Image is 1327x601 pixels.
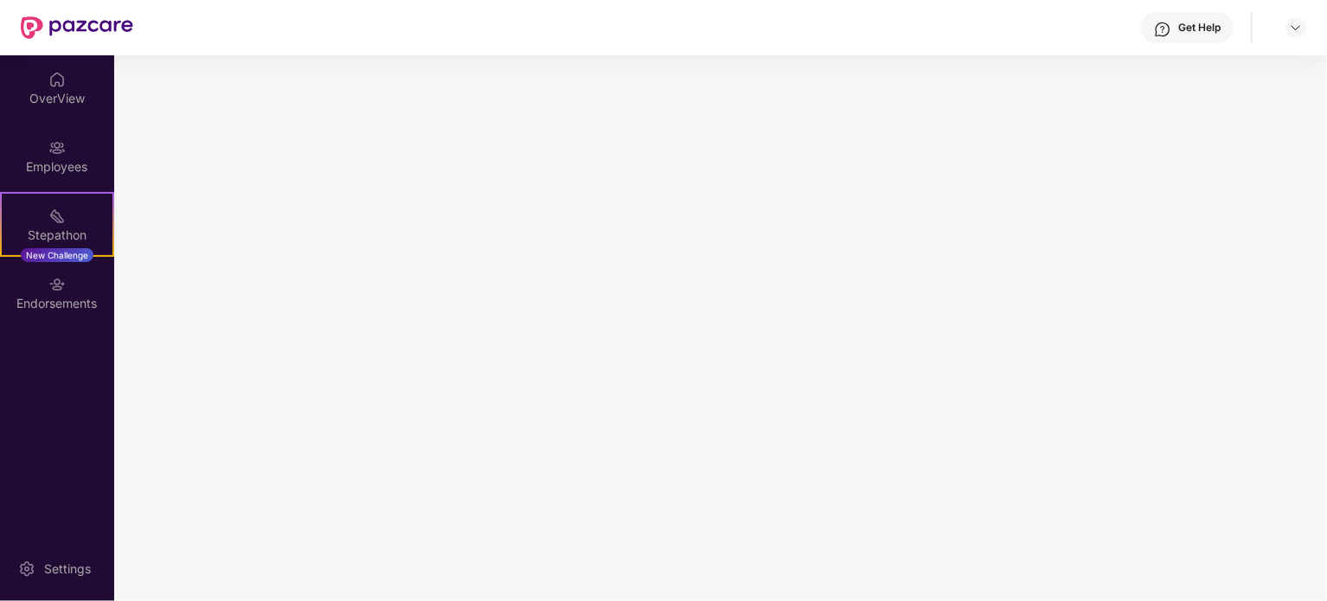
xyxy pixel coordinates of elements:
img: New Pazcare Logo [21,16,133,39]
img: svg+xml;base64,PHN2ZyBpZD0iRW1wbG95ZWVzIiB4bWxucz0iaHR0cDovL3d3dy53My5vcmcvMjAwMC9zdmciIHdpZHRoPS... [48,139,66,157]
div: Stepathon [2,227,112,244]
div: New Challenge [21,248,93,262]
img: svg+xml;base64,PHN2ZyBpZD0iRHJvcGRvd24tMzJ4MzIiIHhtbG5zPSJodHRwOi8vd3d3LnczLm9yZy8yMDAwL3N2ZyIgd2... [1289,21,1303,35]
img: svg+xml;base64,PHN2ZyBpZD0iSGVscC0zMngzMiIgeG1sbnM9Imh0dHA6Ly93d3cudzMub3JnLzIwMDAvc3ZnIiB3aWR0aD... [1154,21,1171,38]
div: Settings [39,560,96,578]
img: svg+xml;base64,PHN2ZyB4bWxucz0iaHR0cDovL3d3dy53My5vcmcvMjAwMC9zdmciIHdpZHRoPSIyMSIgaGVpZ2h0PSIyMC... [48,208,66,225]
div: Get Help [1178,21,1221,35]
img: svg+xml;base64,PHN2ZyBpZD0iU2V0dGluZy0yMHgyMCIgeG1sbnM9Imh0dHA6Ly93d3cudzMub3JnLzIwMDAvc3ZnIiB3aW... [18,560,35,578]
img: svg+xml;base64,PHN2ZyBpZD0iSG9tZSIgeG1sbnM9Imh0dHA6Ly93d3cudzMub3JnLzIwMDAvc3ZnIiB3aWR0aD0iMjAiIG... [48,71,66,88]
img: svg+xml;base64,PHN2ZyBpZD0iRW5kb3JzZW1lbnRzIiB4bWxucz0iaHR0cDovL3d3dy53My5vcmcvMjAwMC9zdmciIHdpZH... [48,276,66,293]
